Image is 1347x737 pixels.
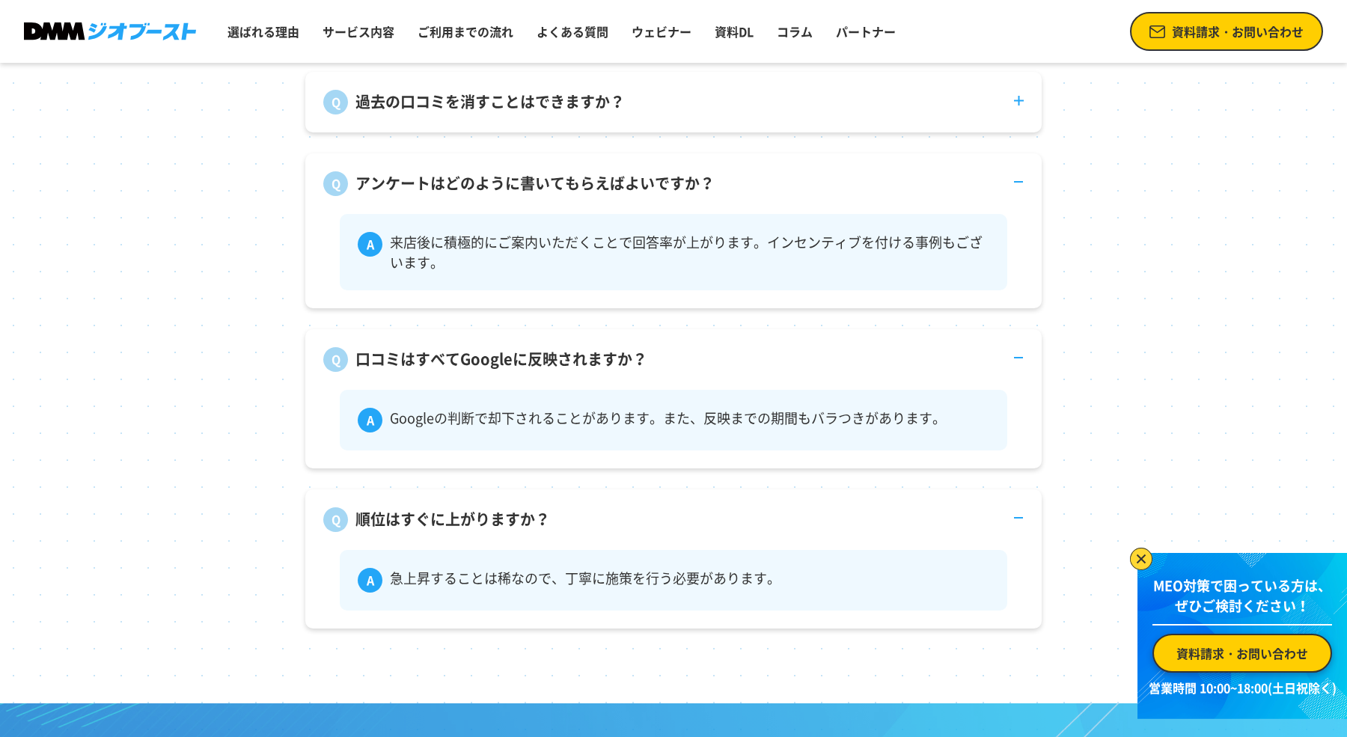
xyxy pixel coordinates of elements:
img: バナーを閉じる [1130,548,1152,570]
p: 口コミはすべてGoogleに反映されますか？ [355,348,647,370]
a: 選ばれる理由 [222,16,305,46]
p: 来店後に積極的にご案内いただくことで回答率が上がります。インセンティブを付ける事例もございます。 [390,232,989,272]
span: 資料請求・お問い合わせ [1176,644,1308,662]
p: アンケートはどのように書いてもらえばよいですか？ [355,172,715,195]
p: 営業時間 10:00~18:00(土日祝除く) [1146,679,1338,697]
p: MEO対策で困っている方は、 ぜひご検討ください！ [1152,575,1332,626]
img: DMMジオブースト [24,22,196,41]
a: よくある質問 [531,16,614,46]
span: 資料請求・お問い合わせ [1172,22,1304,40]
p: 過去の口コミを消すことはできますか？ [355,91,625,113]
a: 資料請求・お問い合わせ [1130,12,1323,51]
p: 急上昇することは稀なので、丁寧に施策を行う必要があります。 [390,568,781,593]
p: 順位はすぐに上がりますか？ [355,508,550,530]
a: サービス内容 [317,16,400,46]
a: コラム [771,16,819,46]
a: 資料請求・お問い合わせ [1152,634,1332,673]
a: 資料DL [709,16,760,46]
a: パートナー [830,16,902,46]
p: Googleの判断で却下されることがあります。また、反映までの期間もバラつきがあります。 [390,408,946,432]
a: ご利用までの流れ [412,16,519,46]
a: ウェビナー [626,16,697,46]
